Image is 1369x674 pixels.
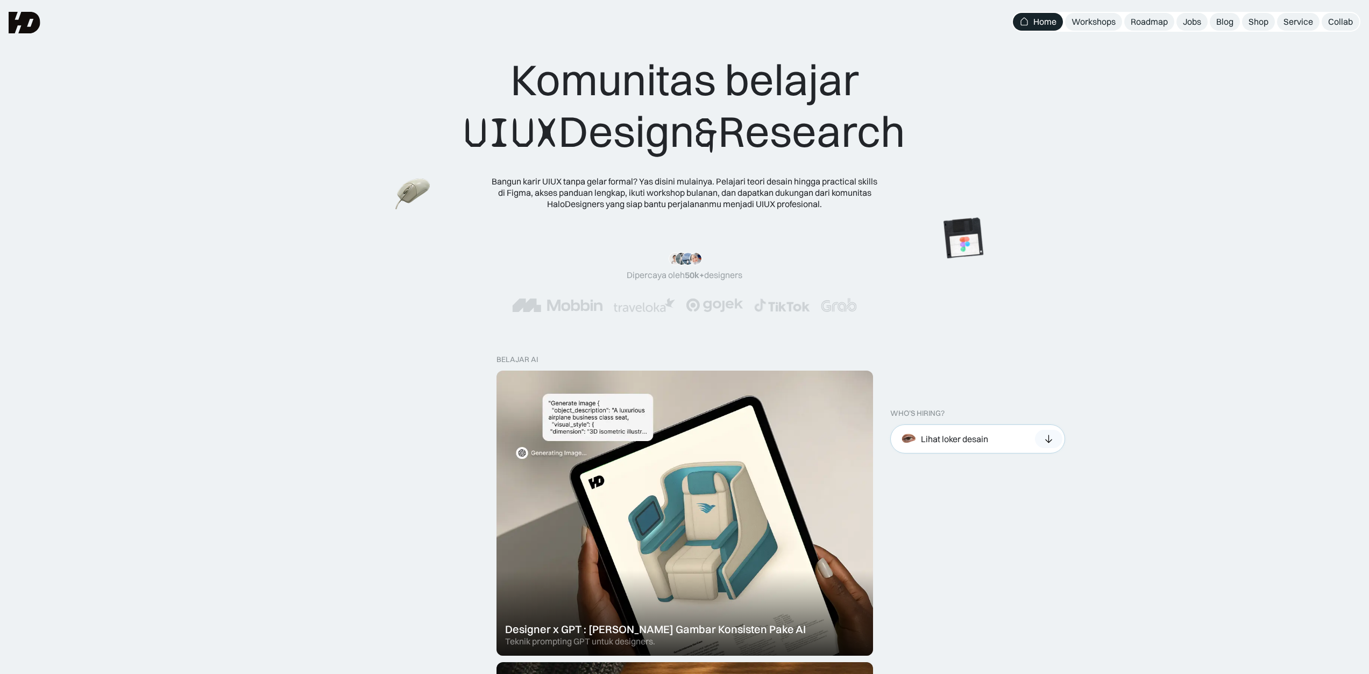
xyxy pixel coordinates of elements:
[1176,13,1208,31] a: Jobs
[1322,13,1359,31] a: Collab
[1013,13,1063,31] a: Home
[1183,16,1201,27] div: Jobs
[464,107,558,159] span: UIUX
[464,54,905,159] div: Komunitas belajar Design Research
[491,176,878,209] div: Bangun karir UIUX tanpa gelar formal? Yas disini mulainya. Pelajari teori desain hingga practical...
[1249,16,1268,27] div: Shop
[1277,13,1320,31] a: Service
[921,434,988,445] div: Lihat loker desain
[627,269,742,281] div: Dipercaya oleh designers
[1065,13,1122,31] a: Workshops
[1283,16,1313,27] div: Service
[1216,16,1233,27] div: Blog
[685,269,704,280] span: 50k+
[1131,16,1168,27] div: Roadmap
[694,107,718,159] span: &
[1033,16,1056,27] div: Home
[496,355,538,364] div: belajar ai
[1328,16,1353,27] div: Collab
[1242,13,1275,31] a: Shop
[1072,16,1116,27] div: Workshops
[1124,13,1174,31] a: Roadmap
[890,409,945,418] div: WHO’S HIRING?
[1210,13,1240,31] a: Blog
[496,371,873,656] a: Designer x GPT : [PERSON_NAME] Gambar Konsisten Pake AITeknik prompting GPT untuk designers.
